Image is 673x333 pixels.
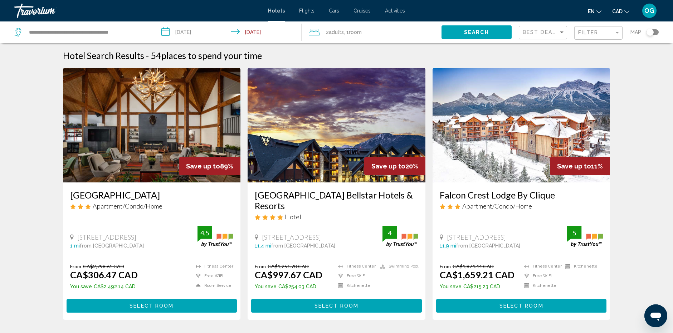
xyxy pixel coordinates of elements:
button: Select Room [436,299,607,312]
a: Travorium [14,4,261,18]
li: Free WiFi [521,273,562,279]
div: 3 star Apartment [440,202,603,210]
li: Fitness Center [521,263,562,269]
a: Falcon Crest Lodge By Clique [440,190,603,200]
div: 4.5 [197,229,212,237]
a: Select Room [251,301,422,309]
button: User Menu [640,3,659,18]
a: Activities [385,8,405,14]
ins: CA$306.47 CAD [70,269,138,280]
img: Hotel image [63,68,241,182]
button: Travelers: 2 adults, 0 children [302,21,442,43]
span: - [146,50,149,61]
span: Apartment/Condo/Home [93,202,162,210]
span: From [440,263,451,269]
span: Filter [578,30,599,35]
a: Select Room [67,301,237,309]
h2: 54 [151,50,262,61]
span: Adults [329,29,344,35]
div: 11% [550,157,610,175]
span: Select Room [314,303,359,309]
img: Hotel image [248,68,425,182]
img: Hotel image [433,68,610,182]
li: Swimming Pool [376,263,418,269]
button: Select Room [67,299,237,312]
a: Flights [299,8,314,14]
span: CAD [612,9,623,14]
span: Save up to [371,162,405,170]
div: 20% [364,157,425,175]
p: CA$2,492.14 CAD [70,284,138,289]
a: Select Room [436,301,607,309]
div: 4 star Hotel [255,213,418,221]
button: Filter [574,26,623,40]
img: trustyou-badge.svg [382,226,418,247]
span: [STREET_ADDRESS] [447,233,506,241]
span: 11.4 mi [255,243,271,249]
ins: CA$1,659.21 CAD [440,269,514,280]
span: Save up to [557,162,591,170]
span: 1 mi [70,243,80,249]
a: [GEOGRAPHIC_DATA] Bellstar Hotels & Resorts [255,190,418,211]
iframe: Button to launch messaging window [644,304,667,327]
div: 89% [179,157,240,175]
h1: Hotel Search Results [63,50,144,61]
li: Room Service [192,283,233,289]
span: 11.9 mi [440,243,456,249]
p: CA$215.23 CAD [440,284,514,289]
li: Fitness Center [335,263,376,269]
span: [STREET_ADDRESS] [262,233,321,241]
span: Save up to [186,162,220,170]
ins: CA$997.67 CAD [255,269,322,280]
button: Select Room [251,299,422,312]
span: Select Room [130,303,174,309]
span: en [588,9,595,14]
del: CA$2,798.61 CAD [83,263,124,269]
span: You save [70,284,92,289]
a: Cruises [353,8,371,14]
span: from [GEOGRAPHIC_DATA] [80,243,144,249]
p: CA$254.03 CAD [255,284,322,289]
li: Kitchenette [521,283,562,289]
span: 2 [326,27,344,37]
span: , 1 [344,27,362,37]
li: Free WiFi [192,273,233,279]
span: places to spend your time [161,50,262,61]
span: Best Deals [523,29,560,35]
li: Kitchenette [335,283,376,289]
span: You save [440,284,462,289]
a: Hotels [268,8,285,14]
div: 5 [567,229,581,237]
del: CA$1,874.44 CAD [453,263,494,269]
span: From [70,263,81,269]
span: OG [644,7,654,14]
span: You save [255,284,277,289]
span: Hotel [285,213,301,221]
del: CA$1,251.70 CAD [268,263,309,269]
span: from [GEOGRAPHIC_DATA] [456,243,520,249]
div: 4 [382,229,397,237]
span: Apartment/Condo/Home [462,202,532,210]
span: Search [464,30,489,35]
span: from [GEOGRAPHIC_DATA] [271,243,335,249]
a: [GEOGRAPHIC_DATA] [70,190,234,200]
a: Cars [329,8,339,14]
div: 3 star Apartment [70,202,234,210]
span: Room [349,29,362,35]
button: Search [442,25,512,39]
button: Change language [588,6,601,16]
span: [STREET_ADDRESS] [77,233,136,241]
li: Kitchenette [562,263,603,269]
button: Check-in date: Oct 9, 2025 Check-out date: Oct 13, 2025 [154,21,301,43]
span: Select Room [499,303,543,309]
button: Toggle map [641,29,659,35]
